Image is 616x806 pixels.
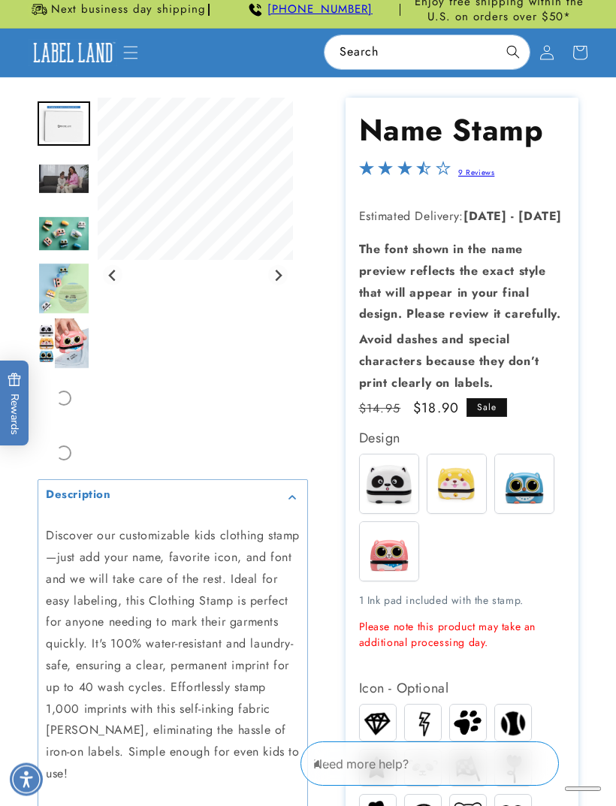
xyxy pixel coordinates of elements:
div: Accessibility Menu [10,763,43,796]
div: Go to slide 7 [38,373,90,425]
button: Previous slide [103,266,123,286]
img: Premium Stamp - Label Land [38,102,90,146]
button: Next slide [268,266,288,286]
div: Icon - Optional [359,677,566,701]
span: Rewards [8,373,22,435]
img: Label Land [29,40,118,68]
p: Discover our customizable kids clothing stamp—just add your name, favorite icon, and font and we ... [46,526,300,786]
img: null [38,318,89,370]
span: Next business day shipping [51,3,206,18]
strong: [DATE] [518,208,562,225]
strong: The font shown in the name preview reflects the exact style that will appear in your final design... [359,241,561,323]
button: Search [497,36,530,69]
a: Label Land [23,34,123,73]
strong: Avoid dashes and special characters because they don’t print clearly on labels. [359,331,539,392]
img: null [38,164,90,195]
span: 3.3-star overall rating [359,165,451,183]
img: Buddy [427,455,486,514]
img: Baseball [495,706,531,742]
summary: Menu [114,37,147,70]
s: Previous price was $14.95 [359,400,401,418]
img: Diamond [360,708,396,739]
span: Sale [467,399,507,418]
iframe: Gorgias Floating Chat [300,735,601,791]
img: Lightning [405,706,441,741]
span: $18.90 [413,399,460,419]
h1: Name Stamp [359,111,566,150]
summary: Description [38,481,307,515]
p: Please note this product may take an additional processing day. [359,620,566,651]
p: Estimated Delivery: [359,207,566,228]
a: call 732-987-3915 [267,2,373,18]
img: Whiskers [360,523,418,581]
div: Go to slide 6 [38,318,90,370]
div: Go to slide 5 [38,263,90,315]
img: null [38,216,90,252]
a: 9 Reviews - open in a new tab [458,168,494,179]
div: Go to slide 2 [38,98,90,151]
img: null [38,263,90,315]
img: Paw [450,706,486,741]
div: 1 Ink pad included with the stamp. [359,593,566,651]
div: Go to slide 3 [38,153,90,206]
strong: [DATE] [464,208,507,225]
div: Go to slide 4 [38,208,90,261]
img: Spots [360,455,418,514]
h2: Description [46,488,111,503]
img: Blinky [495,455,554,514]
div: Design [359,427,566,451]
div: Go to slide 8 [38,427,90,480]
strong: - [511,208,515,225]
